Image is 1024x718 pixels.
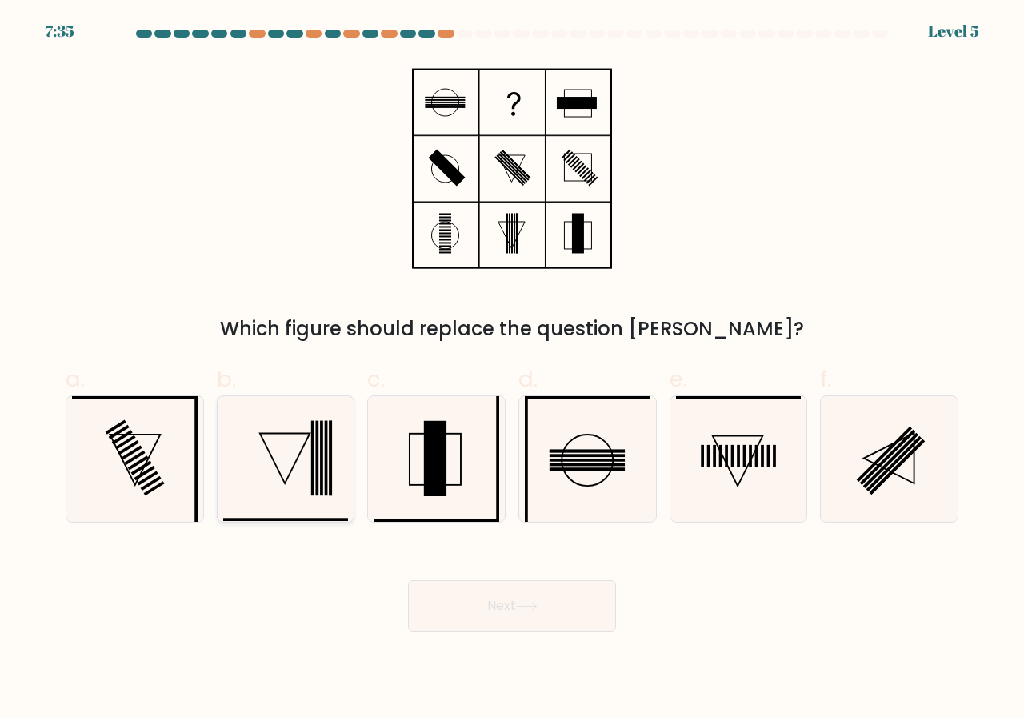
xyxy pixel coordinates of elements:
[518,363,538,395] span: d.
[66,363,85,395] span: a.
[820,363,831,395] span: f.
[75,315,949,343] div: Which figure should replace the question [PERSON_NAME]?
[670,363,687,395] span: e.
[408,580,616,632] button: Next
[45,19,74,43] div: 7:35
[928,19,979,43] div: Level 5
[217,363,236,395] span: b.
[367,363,385,395] span: c.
